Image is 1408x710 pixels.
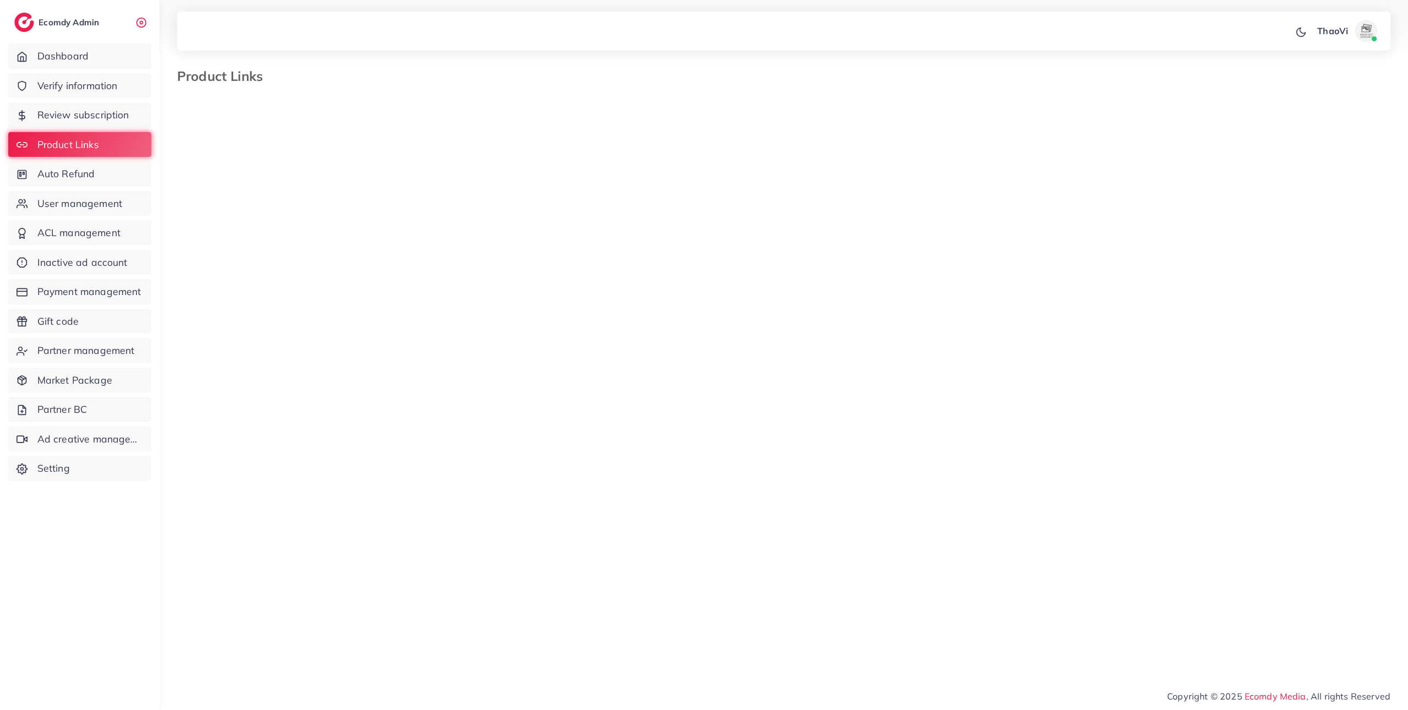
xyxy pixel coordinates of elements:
span: Verify information [37,79,118,93]
a: Ad creative management [8,427,151,452]
img: logo [14,13,34,32]
span: Dashboard [37,49,89,63]
h3: Product Links [177,68,272,84]
span: Review subscription [37,108,129,122]
span: User management [37,196,122,211]
span: Payment management [37,285,141,299]
span: Auto Refund [37,167,95,181]
img: avatar [1355,20,1377,42]
a: logoEcomdy Admin [14,13,102,32]
a: Gift code [8,309,151,334]
span: Copyright © 2025 [1167,690,1390,703]
a: Review subscription [8,102,151,128]
a: Product Links [8,132,151,157]
a: ACL management [8,220,151,245]
a: Market Package [8,368,151,393]
p: ThaoVi [1317,24,1348,37]
a: ThaoViavatar [1311,20,1382,42]
a: Partner BC [8,397,151,422]
a: Ecomdy Media [1245,691,1306,702]
a: Partner management [8,338,151,363]
span: Inactive ad account [37,255,128,270]
a: Inactive ad account [8,250,151,275]
a: Payment management [8,279,151,304]
span: Partner BC [37,402,87,417]
a: Verify information [8,73,151,99]
span: ACL management [37,226,120,240]
span: Ad creative management [37,432,143,446]
span: Partner management [37,343,135,358]
a: Setting [8,456,151,481]
a: Dashboard [8,43,151,69]
span: Product Links [37,138,99,152]
h2: Ecomdy Admin [38,17,102,28]
span: Gift code [37,314,79,329]
a: User management [8,191,151,216]
span: Setting [37,461,70,476]
span: Market Package [37,373,112,387]
a: Auto Refund [8,161,151,187]
span: , All rights Reserved [1306,690,1390,703]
